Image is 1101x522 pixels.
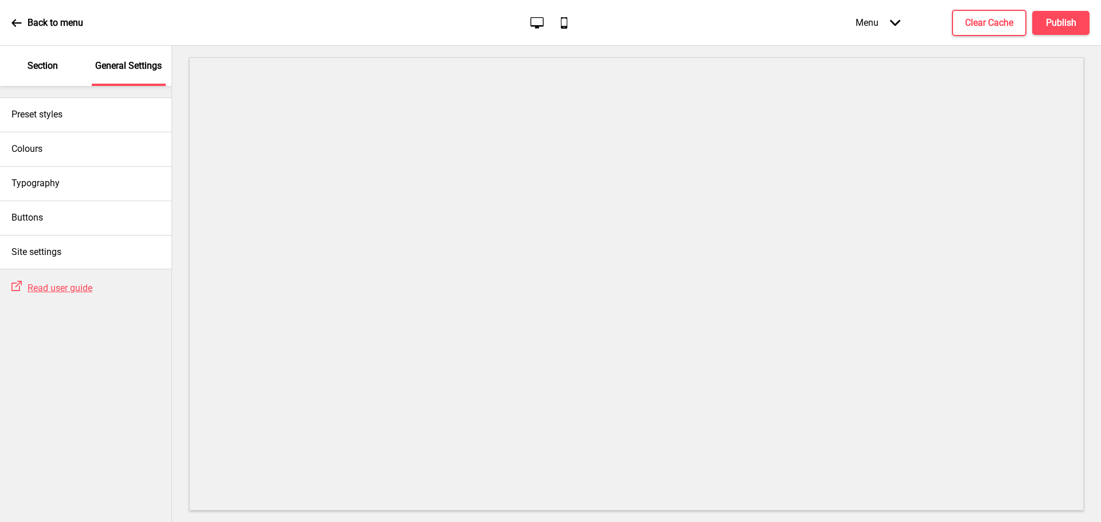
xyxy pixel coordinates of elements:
button: Publish [1032,11,1090,35]
p: Section [28,60,58,72]
h4: Buttons [11,211,43,224]
p: General Settings [95,60,162,72]
p: Back to menu [28,17,83,29]
h4: Clear Cache [965,17,1013,29]
a: Read user guide [22,282,92,293]
h4: Site settings [11,246,61,258]
h4: Preset styles [11,108,63,121]
h4: Colours [11,143,42,155]
a: Back to menu [11,7,83,38]
h4: Publish [1046,17,1076,29]
div: Menu [844,6,912,40]
h4: Typography [11,177,60,190]
button: Clear Cache [952,10,1026,36]
span: Read user guide [28,282,92,293]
